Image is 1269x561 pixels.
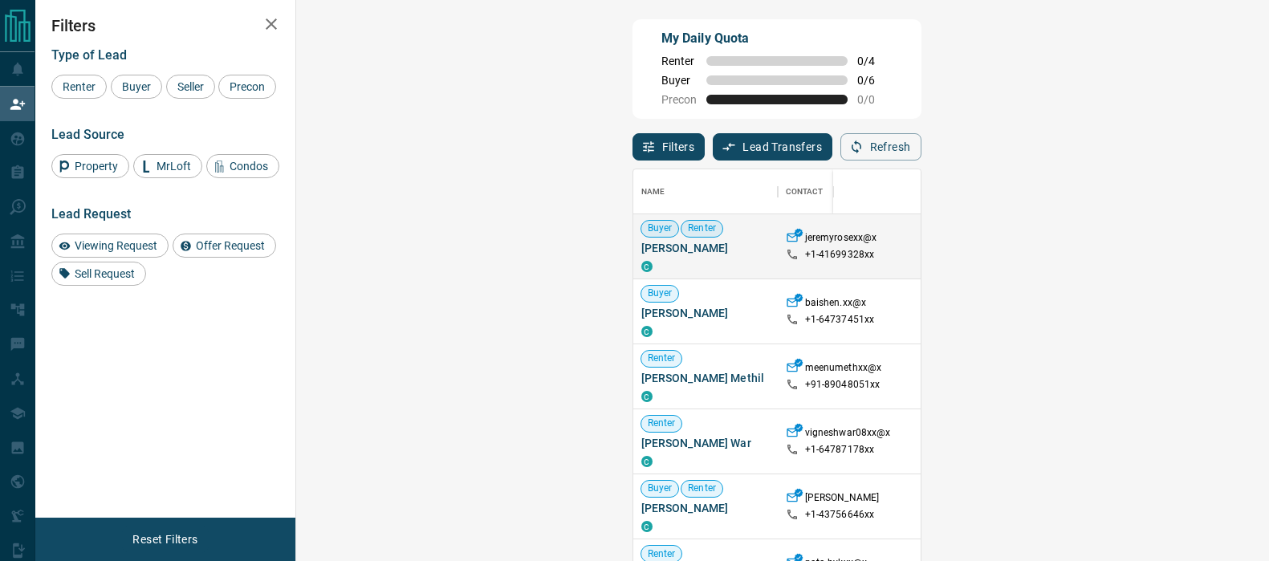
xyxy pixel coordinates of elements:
span: Renter [57,80,101,93]
div: condos.ca [641,456,653,467]
div: Viewing Request [51,234,169,258]
div: Condos [206,154,279,178]
div: MrLoft [133,154,202,178]
span: Condos [224,160,274,173]
div: Offer Request [173,234,276,258]
p: jeremyrosexx@x [805,231,877,248]
span: Renter [681,222,722,235]
span: Offer Request [190,239,270,252]
div: Sell Request [51,262,146,286]
span: Renter [661,55,697,67]
span: Viewing Request [69,239,163,252]
p: vigneshwar08xx@x [805,426,891,443]
span: Precon [661,93,697,106]
h2: Filters [51,16,279,35]
span: Buyer [641,482,679,495]
p: +91- 89048051xx [805,378,881,392]
span: Buyer [116,80,157,93]
span: 0 / 0 [857,93,893,106]
div: Property [51,154,129,178]
span: Renter [641,417,682,430]
p: baishen.xx@x [805,296,867,313]
span: Type of Lead [51,47,127,63]
p: +1- 43756646xx [805,508,875,522]
button: Reset Filters [122,526,208,553]
div: Name [633,169,778,214]
span: Seller [172,80,209,93]
p: meenumethxx@x [805,361,882,378]
p: +1- 41699328xx [805,248,875,262]
span: Renter [641,352,682,365]
button: Refresh [840,133,921,161]
span: Buyer [641,287,679,300]
span: [PERSON_NAME] [641,500,770,516]
span: Renter [641,547,682,561]
span: 0 / 4 [857,55,893,67]
span: Lead Request [51,206,131,222]
div: Seller [166,75,215,99]
span: [PERSON_NAME] [641,305,770,321]
span: Sell Request [69,267,140,280]
p: My Daily Quota [661,29,893,48]
div: Contact [786,169,824,214]
div: Buyer [111,75,162,99]
div: Name [641,169,665,214]
span: Property [69,160,124,173]
span: Buyer [661,74,697,87]
button: Lead Transfers [713,133,832,161]
span: Precon [224,80,270,93]
p: +1- 64787178xx [805,443,875,457]
div: Renter [51,75,107,99]
div: condos.ca [641,326,653,337]
p: +1- 64737451xx [805,313,875,327]
span: Buyer [641,222,679,235]
p: [PERSON_NAME] [805,491,880,508]
div: Precon [218,75,276,99]
div: condos.ca [641,261,653,272]
button: Filters [632,133,706,161]
span: [PERSON_NAME] War [641,435,770,451]
div: condos.ca [641,521,653,532]
span: 0 / 6 [857,74,893,87]
span: [PERSON_NAME] Methil [641,370,770,386]
span: [PERSON_NAME] [641,240,770,256]
div: condos.ca [641,391,653,402]
span: MrLoft [151,160,197,173]
span: Renter [681,482,722,495]
span: Lead Source [51,127,124,142]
